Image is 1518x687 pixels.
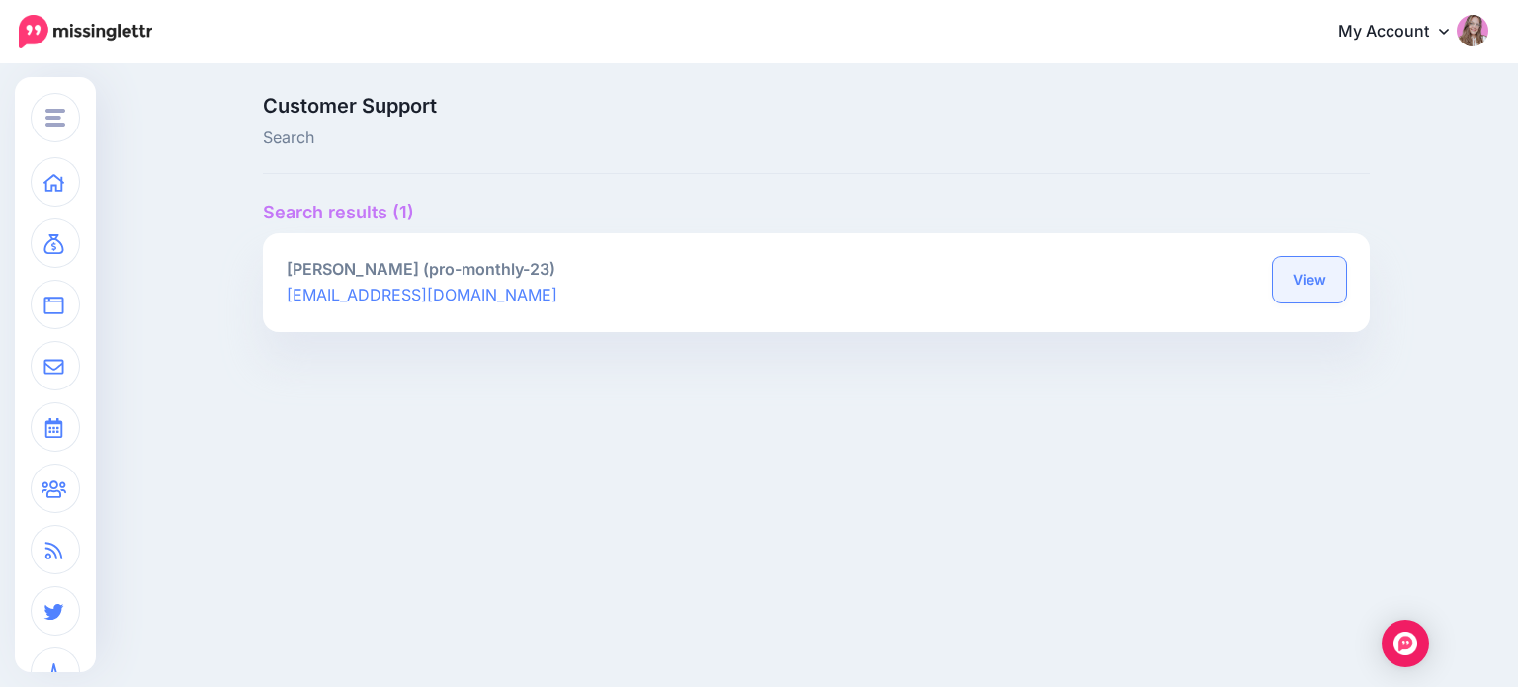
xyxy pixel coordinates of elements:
[1318,8,1488,56] a: My Account
[263,202,1370,223] h4: Search results (1)
[263,126,991,151] span: Search
[19,15,152,48] img: Missinglettr
[287,285,557,304] a: [EMAIL_ADDRESS][DOMAIN_NAME]
[45,109,65,127] img: menu.png
[287,259,555,279] b: [PERSON_NAME] (pro-monthly-23)
[1273,257,1346,302] a: View
[1382,620,1429,667] div: Open Intercom Messenger
[263,96,991,116] span: Customer Support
